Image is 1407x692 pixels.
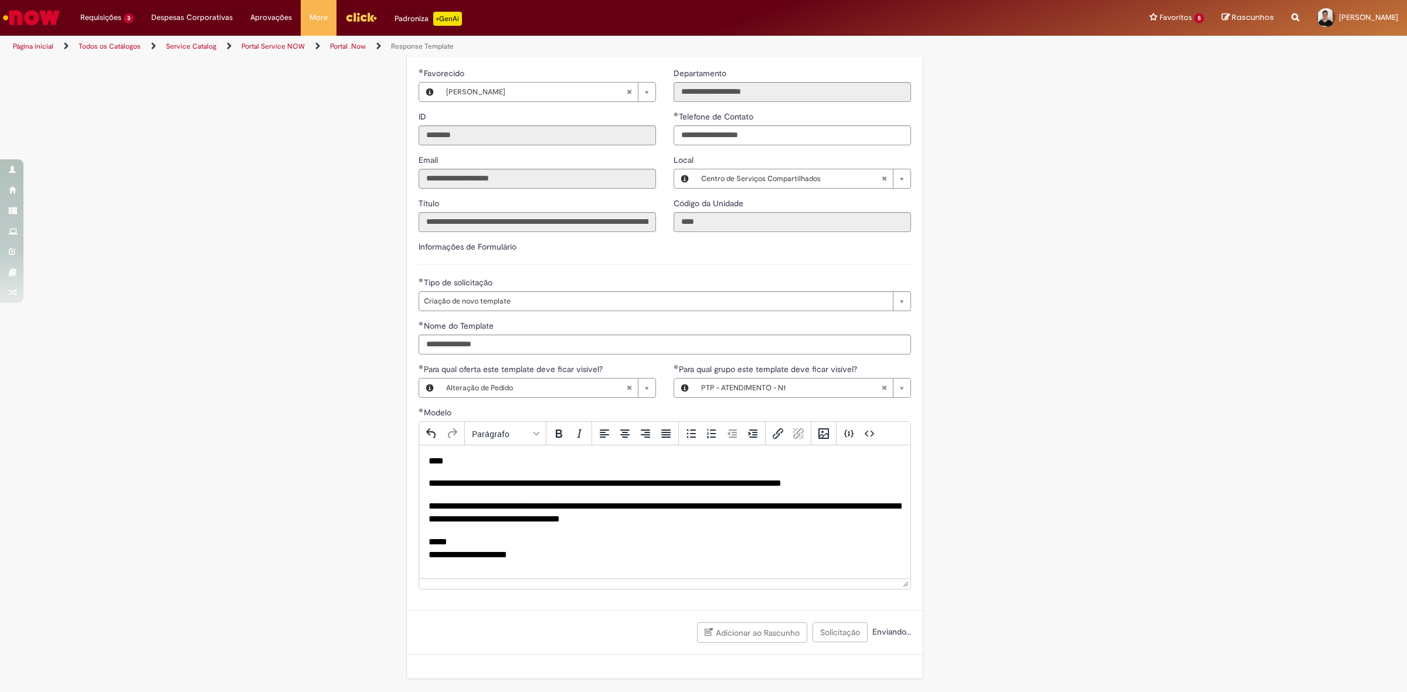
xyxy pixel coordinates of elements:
[681,425,701,442] button: Lista não ordenada
[870,626,911,637] span: Enviando...
[674,155,696,165] span: Local
[419,364,424,369] span: Obrigatório Preenchido
[549,425,569,442] button: Negrito
[674,169,695,188] button: Local, Visualizar este registro Centro de Serviços Compartilhados
[635,425,655,442] button: Alinhar à direita
[674,112,679,117] span: Obrigatório Preenchido
[424,68,467,79] span: Necessários - Favorecido
[419,169,656,189] input: Email
[722,425,742,442] button: Diminuir recuo
[424,292,887,311] span: Criação de novo template
[419,83,440,101] button: Favorecido, Visualizar este registro Matheus Henrique Drudi
[419,154,440,166] label: Somente leitura - Email
[124,13,134,23] span: 3
[620,379,638,397] abbr: Limpar campo Para qual oferta este template deve ficar visível?
[1232,12,1274,23] span: Rascunhos
[674,212,911,232] input: Código da Unidade
[743,425,763,442] button: Aumentar recuo
[166,42,216,51] a: Service Catalog
[9,36,929,57] ul: Trilhas de página
[875,379,893,397] abbr: Limpar campo Para qual grupo este template deve ficar visível?
[391,42,454,51] a: Response Template
[898,579,910,589] div: Use as teclas de seta acima e abaixo para redimensionar o editor.
[656,425,676,442] button: Justificar
[310,12,328,23] span: More
[768,425,788,442] button: Inserir/Editar link
[679,364,859,374] span: Para qual grupo este template deve ficar visível?
[395,12,462,26] div: Padroniza
[674,125,911,145] input: Telefone de Contato
[839,425,859,442] button: Inserir/Editar código de exemplo
[419,379,440,397] button: Para qual oferta este template deve ficar visível?, Visualizar este registro Alteração de Pedido
[419,155,440,165] span: Somente leitura - Email
[695,169,910,188] a: Centro de Serviços CompartilhadosLimpar campo Local
[419,212,656,232] input: Título
[674,197,746,209] label: Somente leitura - Código da Unidade
[151,12,233,23] span: Despesas Corporativas
[789,425,808,442] button: Remover link
[419,445,910,578] iframe: Área de texto rico
[695,379,910,397] a: PTP - ATENDIMENTO - N1Limpar campo Para qual grupo este template deve ficar visível?
[330,42,366,51] a: Portal .Now
[674,82,911,102] input: Departamento
[1339,12,1398,22] span: [PERSON_NAME]
[419,125,656,145] input: ID
[419,408,424,413] span: Obrigatório Preenchido
[440,83,655,101] a: [PERSON_NAME]Limpar campo Favorecido
[674,364,679,369] span: Obrigatório Preenchido
[472,428,529,439] span: Parágrafo
[442,425,462,442] button: Refazer
[446,83,626,101] span: [PERSON_NAME]
[345,8,377,26] img: click_logo_yellow_360x200.png
[674,68,729,79] span: Somente leitura - Departamento
[1160,12,1192,23] span: Favoritos
[13,42,53,51] a: Página inicial
[674,379,695,397] button: Para qual grupo este template deve ficar visível?, Visualizar este registro PTP - ATENDIMENTO - N1
[419,278,424,282] span: Obrigatório Preenchido
[569,425,589,442] button: Itálico
[419,335,911,354] input: Nome do Template
[446,379,626,397] span: Alteração de Pedido
[702,425,722,442] button: Lista ordenada
[440,379,655,397] a: Alteração de PedidoLimpar campo Para qual oferta este template deve ficar visível?
[424,321,496,331] span: Nome do Template
[419,69,424,73] span: Obrigatório Preenchido
[1,6,62,29] img: ServiceNow
[419,111,429,122] label: Somente leitura - ID
[701,379,881,397] span: PTP - ATENDIMENTO - N1
[79,42,141,51] a: Todos os Catálogos
[674,67,729,79] label: Somente leitura - Departamento
[467,425,543,442] button: Bloco Parágrafo
[859,425,879,442] button: Código fonte
[419,111,429,122] span: Somente leitura - ID
[1222,12,1274,23] a: Rascunhos
[419,321,424,326] span: Obrigatório Preenchido
[419,197,441,209] label: Somente leitura - Título
[620,83,638,101] abbr: Limpar campo Favorecido
[250,12,292,23] span: Aprovações
[615,425,635,442] button: Centralizar
[679,111,756,122] span: Telefone de Contato
[424,364,605,374] span: Para qual oferta este template deve ficar visível?
[433,12,462,26] p: +GenAi
[701,169,881,188] span: Centro de Serviços Compartilhados
[875,169,893,188] abbr: Limpar campo Local
[1194,13,1204,23] span: 5
[814,425,834,442] button: Inserir imagem
[424,407,454,418] span: Modelo
[419,241,516,252] label: Informações de Formulário
[594,425,614,442] button: Alinhar à esquerda
[242,42,305,51] a: Portal Service NOW
[80,12,121,23] span: Requisições
[424,277,495,288] span: Tipo de solicitação
[422,425,441,442] button: Desfazer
